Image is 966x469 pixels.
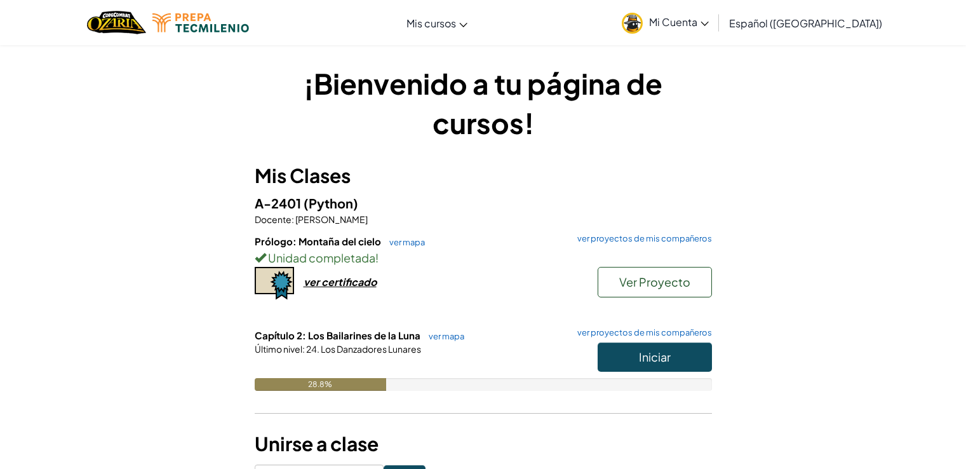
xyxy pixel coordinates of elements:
img: certificate-icon.png [255,267,294,300]
span: Capítulo 2: Los Bailarines de la Luna [255,329,422,341]
span: Unidad completada [266,250,375,265]
span: Iniciar [639,350,671,364]
a: ver proyectos de mis compañeros [571,234,712,243]
a: ver mapa [383,237,425,247]
a: Ozaria by CodeCombat logo [87,10,146,36]
span: Ver Proyecto [619,275,690,289]
a: Mis cursos [400,6,474,40]
div: 28.8% [255,378,386,391]
button: Iniciar [598,343,712,372]
span: Mi Cuenta [649,15,709,29]
span: 24. [305,343,319,355]
span: Último nivel [255,343,302,355]
h3: Unirse a clase [255,430,712,458]
h3: Mis Clases [255,161,712,190]
span: : [292,214,294,225]
a: ver proyectos de mis compañeros [571,329,712,337]
span: Mis cursos [406,17,456,30]
a: ver certificado [255,275,377,289]
a: ver mapa [422,331,464,341]
span: Los Danzadores Lunares [319,343,421,355]
span: A-2401 [255,195,304,211]
div: ver certificado [304,275,377,289]
button: Ver Proyecto [598,267,712,297]
span: Español ([GEOGRAPHIC_DATA]) [729,17,882,30]
h1: ¡Bienvenido a tu página de cursos! [255,64,712,142]
span: Docente [255,214,292,225]
span: [PERSON_NAME] [294,214,368,225]
span: (Python) [304,195,358,211]
img: Tecmilenio logo [152,13,249,32]
span: ! [375,250,379,265]
span: Prólogo: Montaña del cielo [255,235,383,247]
img: Home [87,10,146,36]
span: : [302,343,305,355]
a: Español ([GEOGRAPHIC_DATA]) [723,6,889,40]
img: avatar [622,13,643,34]
a: Mi Cuenta [615,3,715,43]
